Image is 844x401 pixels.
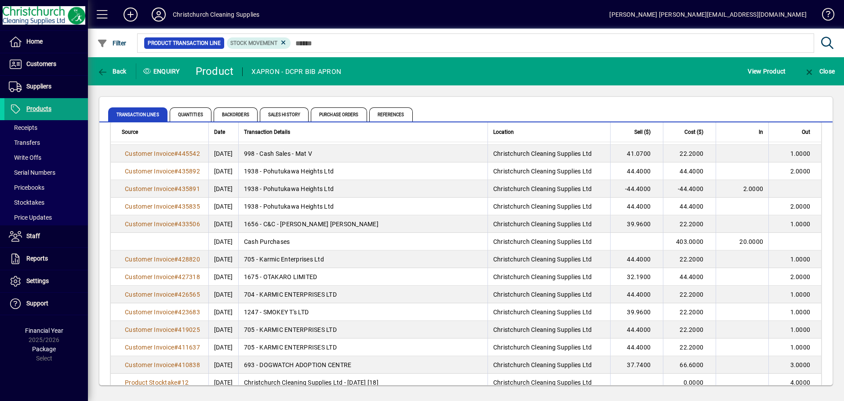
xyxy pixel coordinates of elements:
a: Customer Invoice#410838 [122,360,203,370]
td: 693 - DOGWATCH ADOPTION CENTRE [238,356,487,374]
span: # [174,291,178,298]
a: Support [4,293,88,315]
span: # [174,168,178,175]
td: [DATE] [208,198,238,215]
span: Customer Invoice [125,273,174,280]
span: Christchurch Cleaning Supplies Ltd [493,238,592,245]
span: Customer Invoice [125,203,174,210]
td: 1656 - C&C - [PERSON_NAME] [PERSON_NAME] [238,215,487,233]
span: Staff [26,232,40,239]
span: 428820 [178,256,200,263]
button: Back [95,63,129,79]
span: References [369,107,413,121]
button: View Product [746,63,788,79]
td: 44.4000 [610,338,663,356]
span: Product Transaction Line [148,39,221,48]
td: [DATE] [208,162,238,180]
a: Customers [4,53,88,75]
td: [DATE] [208,180,238,198]
span: 2.0000 [790,273,811,280]
div: Cost ($) [669,127,711,137]
span: Christchurch Cleaning Supplies Ltd [493,273,592,280]
span: Christchurch Cleaning Supplies Ltd [493,168,592,175]
a: Reports [4,248,88,270]
td: 41.0700 [610,145,663,162]
a: Home [4,31,88,53]
a: Write Offs [4,150,88,165]
span: 411637 [178,344,200,351]
span: 445542 [178,150,200,157]
span: Write Offs [9,154,41,161]
div: Enquiry [136,64,189,78]
a: Customer Invoice#428820 [122,254,203,264]
td: 37.7400 [610,356,663,374]
span: Christchurch Cleaning Supplies Ltd [493,150,592,157]
span: # [177,379,181,386]
td: 22.2000 [663,145,716,162]
span: 1.0000 [790,221,811,228]
td: [DATE] [208,321,238,338]
span: Sales History [260,107,309,121]
span: Sell ($) [634,127,651,137]
td: [DATE] [208,145,238,162]
a: Settings [4,270,88,292]
span: Purchase Orders [311,107,367,121]
span: Out [802,127,810,137]
span: In [759,127,763,137]
span: Customer Invoice [125,326,174,333]
a: Receipts [4,120,88,135]
span: # [174,256,178,263]
a: Customer Invoice#435835 [122,202,203,211]
div: XAPRON - DCPR BIB APRON [251,65,341,79]
span: # [174,185,178,192]
div: Location [493,127,605,137]
span: 423683 [178,309,200,316]
span: 3.0000 [790,361,811,368]
td: 0.0000 [663,374,716,391]
span: Support [26,300,48,307]
span: Customer Invoice [125,221,174,228]
span: # [174,309,178,316]
span: 1.0000 [790,309,811,316]
span: 1.0000 [790,344,811,351]
span: 426565 [178,291,200,298]
td: Christchurch Cleaning Supplies Ltd - [DATE] [18] [238,374,487,391]
a: Customer Invoice#435891 [122,184,203,194]
div: Source [122,127,203,137]
span: Stocktakes [9,199,44,206]
td: [DATE] [208,338,238,356]
span: Customer Invoice [125,344,174,351]
span: Customers [26,60,56,67]
td: [DATE] [208,374,238,391]
app-page-header-button: Back [88,63,136,79]
span: 427318 [178,273,200,280]
button: Profile [145,7,173,22]
span: # [174,344,178,351]
span: Customer Invoice [125,309,174,316]
a: Serial Numbers [4,165,88,180]
span: Christchurch Cleaning Supplies Ltd [493,326,592,333]
span: Customer Invoice [125,150,174,157]
div: Product [196,64,234,78]
span: # [174,273,178,280]
td: -44.4000 [610,180,663,198]
span: 435892 [178,168,200,175]
span: Quantities [170,107,211,121]
a: Price Updates [4,210,88,225]
div: [PERSON_NAME] [PERSON_NAME][EMAIL_ADDRESS][DOMAIN_NAME] [609,7,807,22]
span: Christchurch Cleaning Supplies Ltd [493,361,592,368]
span: # [174,221,178,228]
span: Christchurch Cleaning Supplies Ltd [493,291,592,298]
td: 22.2000 [663,321,716,338]
div: Christchurch Cleaning Supplies [173,7,259,22]
span: 419025 [178,326,200,333]
button: Filter [95,35,129,51]
td: 704 - KARMIC ENTERPRISES LTD [238,286,487,303]
a: Customer Invoice#419025 [122,325,203,335]
span: Filter [97,40,127,47]
span: Christchurch Cleaning Supplies Ltd [493,185,592,192]
a: Suppliers [4,76,88,98]
td: 1938 - Pohutukawa Heights Ltd [238,162,487,180]
td: 22.2000 [663,303,716,321]
td: 44.4000 [610,286,663,303]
